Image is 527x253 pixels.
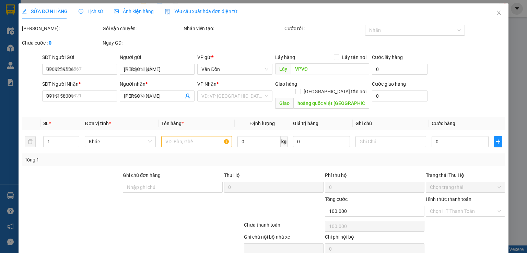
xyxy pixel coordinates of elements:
[25,136,36,147] button: delete
[281,136,288,147] span: kg
[275,55,295,60] span: Lấy hàng
[103,39,182,47] div: Ngày GD:
[103,25,182,32] div: Gói vận chuyển:
[185,93,190,99] span: user-add
[22,39,101,47] div: Chưa cước :
[25,156,204,164] div: Tổng: 1
[372,81,406,87] label: Cước giao hàng
[165,9,170,14] img: icon
[293,121,318,126] span: Giá trị hàng
[426,171,505,179] div: Trạng thái Thu Hộ
[250,121,274,126] span: Định lượng
[426,196,471,202] label: Hình thức thanh toán
[325,196,348,202] span: Tổng cước
[201,64,268,74] span: Vân Đồn
[85,121,110,126] span: Đơn vị tính
[372,91,428,101] input: Cước giao hàng
[224,172,239,178] span: Thu Hộ
[353,117,429,130] th: Ghi chú
[165,9,237,14] span: Yêu cầu xuất hóa đơn điện tử
[355,136,426,147] input: Ghi Chú
[42,80,117,88] div: SĐT Người Nhận
[123,172,161,178] label: Ghi chú đơn hàng
[123,182,222,193] input: Ghi chú đơn hàng
[42,53,117,61] div: SĐT Người Gửi
[114,9,119,14] span: picture
[243,221,324,233] div: Chưa thanh toán
[79,9,83,14] span: clock-circle
[325,233,424,243] div: Chi phí nội bộ
[291,63,369,74] input: Dọc đường
[197,81,216,87] span: VP Nhận
[161,121,184,126] span: Tên hàng
[275,81,297,87] span: Giao hàng
[244,233,323,243] div: Ghi chú nội bộ nhà xe
[275,63,291,74] span: Lấy
[494,136,502,147] button: plus
[494,139,502,144] span: plus
[489,3,508,23] button: Close
[197,53,272,61] div: VP gửi
[114,9,154,14] span: Ảnh kiện hàng
[120,53,195,61] div: Người gửi
[275,98,293,109] span: Giao
[22,9,68,14] span: SỬA ĐƠN HÀNG
[372,55,403,60] label: Cước lấy hàng
[496,10,502,15] span: close
[89,136,151,147] span: Khác
[325,171,424,182] div: Phí thu hộ
[79,9,103,14] span: Lịch sử
[161,136,232,147] input: VD: Bàn, Ghế
[22,25,101,32] div: [PERSON_NAME]:
[120,80,195,88] div: Người nhận
[284,25,364,32] div: Cước rồi :
[372,64,428,75] input: Cước lấy hàng
[301,88,369,95] span: [GEOGRAPHIC_DATA] tận nơi
[184,25,283,32] div: Nhân viên tạo:
[22,9,27,14] span: edit
[43,121,49,126] span: SL
[293,98,369,109] input: Dọc đường
[49,40,51,46] b: 0
[430,182,501,192] span: Chọn trạng thái
[432,121,455,126] span: Cước hàng
[339,53,369,61] span: Lấy tận nơi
